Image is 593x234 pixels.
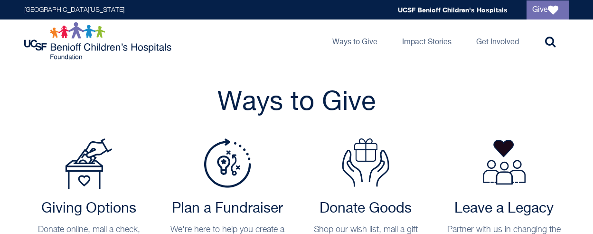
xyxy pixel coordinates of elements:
img: Payment Options [65,138,113,189]
a: Impact Stories [395,19,459,62]
h2: Plan a Fundraiser [167,200,288,217]
h2: Donate Goods [306,200,426,217]
img: Plan a Fundraiser [204,138,251,188]
h2: Giving Options [29,200,150,217]
a: Ways to Give [325,19,385,62]
h2: Ways to Give [24,86,569,119]
a: Get Involved [469,19,527,62]
h2: Leave a Legacy [444,200,565,217]
a: Give [527,0,569,19]
img: Donate Goods [342,138,389,187]
img: Logo for UCSF Benioff Children's Hospitals Foundation [24,22,174,60]
a: UCSF Benioff Children's Hospitals [398,6,508,14]
a: [GEOGRAPHIC_DATA][US_STATE] [24,7,124,13]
